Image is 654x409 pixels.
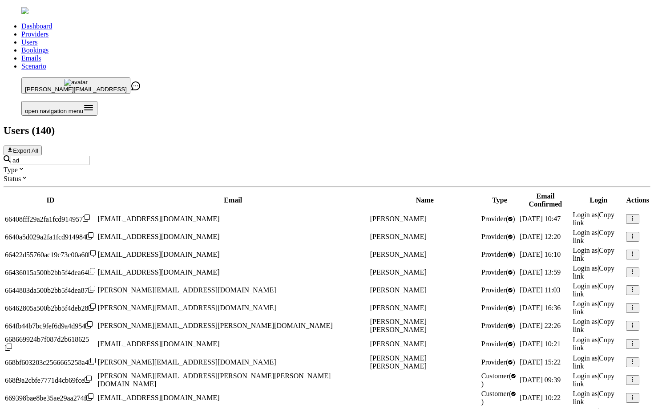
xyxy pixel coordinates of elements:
[21,62,46,70] a: Scenario
[481,268,515,276] span: validated
[573,247,614,262] span: Copy link
[370,354,427,370] span: [PERSON_NAME] [PERSON_NAME]
[520,251,561,258] span: [DATE] 16:10
[98,233,220,240] span: [EMAIL_ADDRESS][DOMAIN_NAME]
[98,251,220,258] span: [EMAIL_ADDRESS][DOMAIN_NAME]
[573,211,614,227] span: Copy link
[98,394,220,401] span: [EMAIL_ADDRESS][DOMAIN_NAME]
[520,268,561,276] span: [DATE] 13:59
[573,282,598,290] span: Login as
[573,264,625,280] div: |
[573,318,614,333] span: Copy link
[5,286,96,295] div: Click to copy
[573,282,625,298] div: |
[520,304,561,312] span: [DATE] 16:36
[11,156,89,165] input: Search by email
[5,268,96,277] div: Click to copy
[520,358,561,366] span: [DATE] 15:22
[573,336,598,344] span: Login as
[370,318,427,333] span: [PERSON_NAME] [PERSON_NAME]
[573,318,598,325] span: Login as
[370,251,427,258] span: [PERSON_NAME]
[481,304,515,312] span: validated
[573,390,614,405] span: Copy link
[519,192,571,209] th: Email Confirmed
[5,376,96,385] div: Click to copy
[5,250,96,259] div: Click to copy
[573,354,598,362] span: Login as
[520,322,561,329] span: [DATE] 22:26
[98,215,220,223] span: [EMAIL_ADDRESS][DOMAIN_NAME]
[520,340,561,348] span: [DATE] 10:21
[98,268,220,276] span: [EMAIL_ADDRESS][DOMAIN_NAME]
[481,372,516,388] span: validated
[370,304,427,312] span: [PERSON_NAME]
[4,174,650,183] div: Status
[21,30,48,38] a: Providers
[25,86,127,93] span: [PERSON_NAME][EMAIL_ADDRESS]
[573,300,625,316] div: |
[573,229,598,236] span: Login as
[573,229,614,244] span: Copy link
[98,322,333,329] span: [PERSON_NAME][EMAIL_ADDRESS][PERSON_NAME][DOMAIN_NAME]
[520,286,560,294] span: [DATE] 11:03
[97,192,369,209] th: Email
[573,264,614,280] span: Copy link
[573,229,625,245] div: |
[573,372,598,380] span: Login as
[21,77,130,94] button: avatar[PERSON_NAME][EMAIL_ADDRESS]
[5,304,96,312] div: Click to copy
[98,286,276,294] span: [PERSON_NAME][EMAIL_ADDRESS][DOMAIN_NAME]
[481,215,515,223] span: validated
[5,393,96,402] div: Click to copy
[5,321,96,330] div: Click to copy
[370,286,427,294] span: [PERSON_NAME]
[573,318,625,334] div: |
[573,282,614,298] span: Copy link
[481,358,515,366] span: validated
[21,54,41,62] a: Emails
[573,372,625,388] div: |
[520,394,561,401] span: [DATE] 10:22
[25,108,83,114] span: open navigation menu
[481,192,518,209] th: Type
[520,376,561,384] span: [DATE] 09:39
[481,390,516,405] span: validated
[4,146,42,155] button: Export All
[481,286,515,294] span: validated
[64,79,88,86] img: avatar
[573,247,598,254] span: Login as
[626,192,650,209] th: Actions
[5,358,96,367] div: Click to copy
[21,38,37,46] a: Users
[370,233,427,240] span: [PERSON_NAME]
[98,358,276,366] span: [PERSON_NAME][EMAIL_ADDRESS][DOMAIN_NAME]
[481,340,515,348] span: validated
[573,336,625,352] div: |
[5,336,96,352] div: Click to copy
[370,192,480,209] th: Name
[370,215,427,223] span: [PERSON_NAME]
[573,390,598,397] span: Login as
[370,268,427,276] span: [PERSON_NAME]
[21,22,52,30] a: Dashboard
[4,125,650,137] h2: Users ( 140 )
[573,247,625,263] div: |
[573,300,614,316] span: Copy link
[21,7,64,15] img: Fluum Logo
[5,232,96,241] div: Click to copy
[573,354,614,370] span: Copy link
[573,354,625,370] div: |
[370,340,427,348] span: [PERSON_NAME]
[4,192,97,209] th: ID
[21,46,48,54] a: Bookings
[4,165,650,174] div: Type
[520,233,561,240] span: [DATE] 12:20
[98,372,331,388] span: [PERSON_NAME][EMAIL_ADDRESS][PERSON_NAME][PERSON_NAME][DOMAIN_NAME]
[98,304,276,312] span: [PERSON_NAME][EMAIL_ADDRESS][DOMAIN_NAME]
[481,251,515,258] span: validated
[520,215,561,223] span: [DATE] 10:47
[573,211,598,219] span: Login as
[573,264,598,272] span: Login as
[573,372,614,388] span: Copy link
